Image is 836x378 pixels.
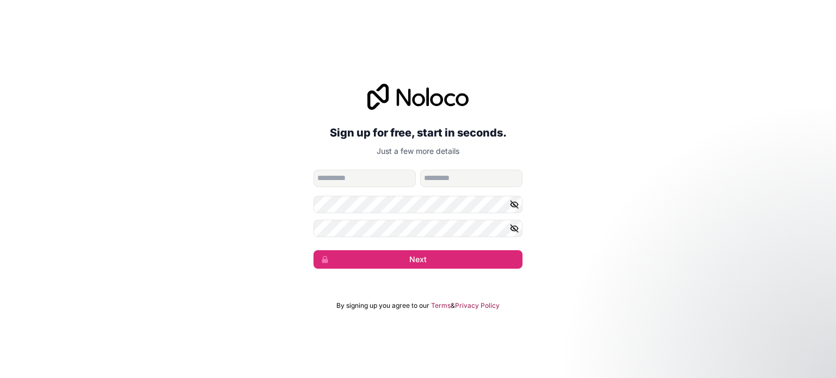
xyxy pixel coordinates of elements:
h2: Sign up for free, start in seconds. [313,123,522,142]
input: family-name [420,170,522,187]
iframe: Intercom notifications message [618,296,836,373]
span: By signing up you agree to our [336,301,429,310]
button: Next [313,250,522,269]
input: Confirm password [313,220,522,237]
p: Just a few more details [313,146,522,157]
span: & [451,301,455,310]
a: Terms [431,301,451,310]
input: Password [313,196,522,213]
input: given-name [313,170,416,187]
a: Privacy Policy [455,301,500,310]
